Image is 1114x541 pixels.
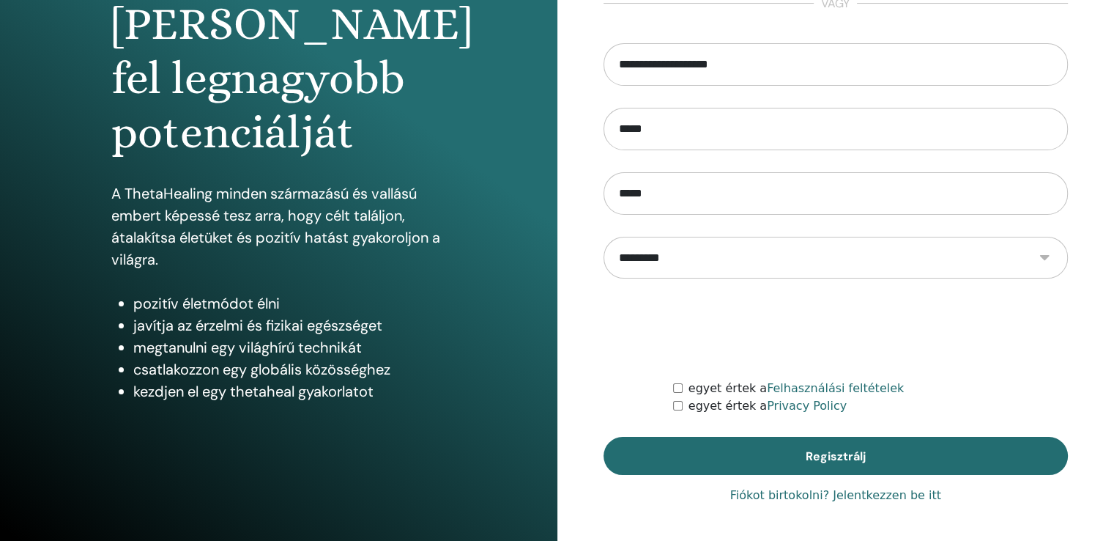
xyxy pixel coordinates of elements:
li: kezdjen el egy thetaheal gyakorlatot [133,380,446,402]
li: pozitív életmódot élni [133,292,446,314]
a: Privacy Policy [767,399,847,413]
label: egyet értek a [688,397,847,415]
p: A ThetaHealing minden származású és vallású embert képessé tesz arra, hogy célt találjon, átalakí... [111,183,446,270]
label: egyet értek a [688,380,904,397]
li: csatlakozzon egy globális közösséghez [133,358,446,380]
li: javítja az érzelmi és fizikai egészséget [133,314,446,336]
a: Fiókot birtokolni? Jelentkezzen be itt [730,487,941,504]
button: Regisztrálj [604,437,1069,475]
span: Regisztrálj [806,449,866,464]
iframe: reCAPTCHA [724,301,947,358]
a: Felhasználási feltételek [767,381,904,395]
li: megtanulni egy világhírű technikát [133,336,446,358]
